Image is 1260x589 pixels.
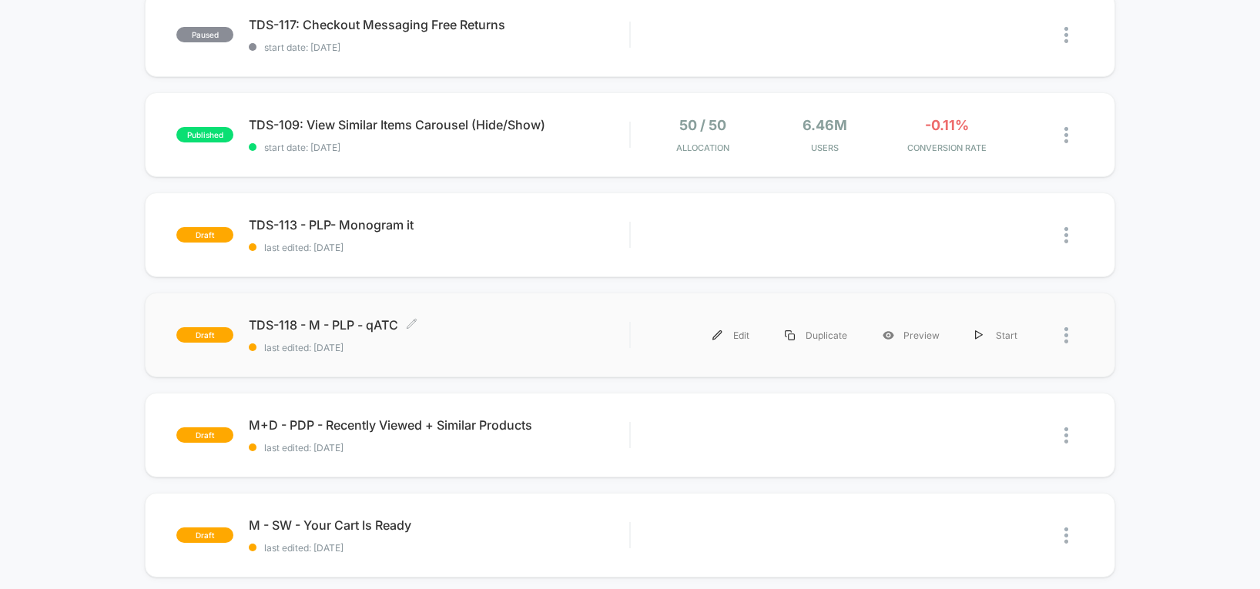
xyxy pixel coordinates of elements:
[957,318,1035,353] div: Start
[676,142,729,153] span: Allocation
[176,127,233,142] span: published
[1064,227,1068,243] img: close
[767,318,865,353] div: Duplicate
[249,217,629,233] span: TDS-113 - PLP- Monogram it
[712,330,722,340] img: menu
[176,327,233,343] span: draft
[1064,527,1068,544] img: close
[695,318,767,353] div: Edit
[925,117,969,133] span: -0.11%
[249,442,629,453] span: last edited: [DATE]
[1064,327,1068,343] img: close
[249,117,629,132] span: TDS-109: View Similar Items Carousel (Hide/Show)
[890,142,1004,153] span: CONVERSION RATE
[249,17,629,32] span: TDS-117: Checkout Messaging Free Returns
[1064,127,1068,143] img: close
[865,318,957,353] div: Preview
[1064,27,1068,43] img: close
[249,542,629,554] span: last edited: [DATE]
[1064,427,1068,443] img: close
[679,117,726,133] span: 50 / 50
[249,42,629,53] span: start date: [DATE]
[803,117,847,133] span: 6.46M
[176,227,233,243] span: draft
[768,142,882,153] span: Users
[975,330,983,340] img: menu
[249,517,629,533] span: M - SW - Your Cart Is Ready
[785,330,795,340] img: menu
[249,242,629,253] span: last edited: [DATE]
[176,27,233,42] span: paused
[249,142,629,153] span: start date: [DATE]
[176,427,233,443] span: draft
[249,342,629,353] span: last edited: [DATE]
[176,527,233,543] span: draft
[249,317,629,333] span: TDS-118 - M - PLP - qATC
[249,417,629,433] span: M+D - PDP - Recently Viewed + Similar Products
